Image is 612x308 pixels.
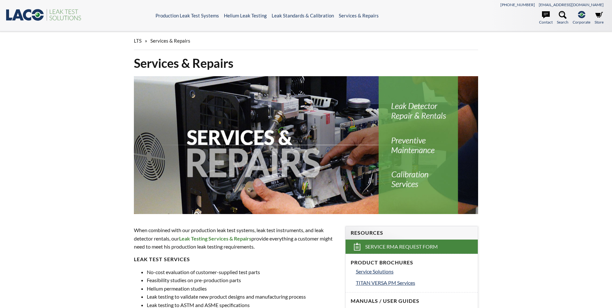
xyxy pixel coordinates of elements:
[156,13,219,18] a: Production Leak Test Systems
[147,284,337,293] li: Helium permeation studies
[339,13,379,18] a: Services & Repairs
[179,235,251,241] strong: Leak Testing Services & Repairs
[539,2,604,7] a: [EMAIL_ADDRESS][DOMAIN_NAME]
[134,32,478,50] div: »
[272,13,334,18] a: Leak Standards & Calibration
[356,280,415,286] span: TITAN VERSA PM Services
[539,11,553,25] a: Contact
[134,76,478,214] img: Service & Repairs header
[557,11,568,25] a: Search
[134,55,478,71] h1: Services & Repairs
[365,243,438,250] span: Service RMA Request Form
[351,298,473,304] h4: Manuals / User Guides
[351,259,473,266] h4: Product Brochures
[224,13,267,18] a: Helium Leak Testing
[150,38,190,44] span: Services & Repairs
[351,230,473,236] h4: Resources
[595,11,604,25] a: Store
[500,2,535,7] a: [PHONE_NUMBER]
[147,268,337,276] li: No-cost evaluation of customer-supplied test parts
[147,293,337,301] li: Leak testing to validate new product designs and manufacturing process
[356,279,473,287] a: TITAN VERSA PM Services
[356,267,473,276] a: Service Solutions
[573,19,590,25] span: Corporate
[346,240,478,254] a: Service RMA Request Form
[134,256,337,263] h4: Leak Test Services
[147,276,337,284] li: Feasibility studies on pre-production parts
[134,38,142,44] span: LTS
[356,268,394,274] span: Service Solutions
[134,226,337,251] p: When combined with our production leak test systems, leak test instruments, and leak detector ren...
